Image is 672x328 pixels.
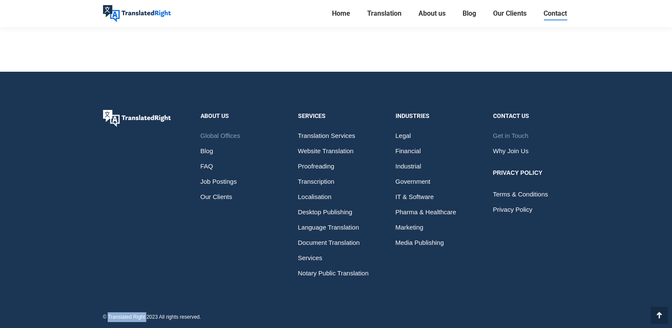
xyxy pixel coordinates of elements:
a: Translation Services [298,128,374,143]
span: Translation [367,9,402,18]
div: Services [298,110,374,122]
span: Blog [201,143,213,159]
div: © Translated Right 2023 All rights reserved. [103,312,201,322]
span: Our Clients [201,189,232,205]
a: Website Translation [298,143,374,159]
span: Language Translation [298,220,359,235]
span: Terms & Conditions [493,187,548,202]
a: Blog [460,8,479,20]
span: Industrial [396,159,421,174]
span: Get in Touch [493,128,529,143]
span: Legal [396,128,411,143]
a: Media Publishing [396,235,472,250]
a: Transcription [298,174,374,189]
a: Industrial [396,159,472,174]
span: Transcription [298,174,335,189]
a: Localisation [298,189,374,205]
a: Global Offices [201,128,277,143]
a: Legal [396,128,472,143]
a: Notary Public Translation [298,266,374,281]
a: Document Translation Services [298,235,374,266]
a: Marketing [396,220,472,235]
span: Desktop Publishing [298,205,352,220]
span: Contact [544,9,567,18]
a: FAQ [201,159,277,174]
a: IT & Software [396,189,472,205]
a: Financial [396,143,472,159]
img: Translated Right [103,5,171,22]
span: Government [396,174,431,189]
span: Job Postings [201,174,237,189]
span: Privacy Policy [493,202,533,217]
a: Our Clients [491,8,529,20]
span: Home [332,9,350,18]
a: About us [416,8,448,20]
a: Blog [201,143,277,159]
a: Terms & Conditions [493,187,569,202]
div: About Us [201,110,277,122]
div: Industries [396,110,472,122]
span: Marketing [396,220,424,235]
a: Translation [365,8,404,20]
a: Why Join Us [493,143,569,159]
span: Proofreading [298,159,335,174]
span: Media Publishing [396,235,444,250]
span: Notary Public Translation [298,266,369,281]
span: Translation Services [298,128,355,143]
a: Home [329,8,353,20]
a: Proofreading [298,159,374,174]
span: IT & Software [396,189,434,205]
span: Website Translation [298,143,354,159]
a: Desktop Publishing [298,205,374,220]
a: Job Postings [201,174,277,189]
a: Get in Touch [493,128,569,143]
span: Localisation [298,189,332,205]
div: Contact us [493,110,569,122]
a: Our Clients [201,189,277,205]
span: Pharma & Healthcare [396,205,456,220]
span: Financial [396,143,421,159]
a: Language Translation [298,220,374,235]
a: Government [396,174,472,189]
span: Our Clients [493,9,527,18]
span: Blog [463,9,476,18]
span: Global Offices [201,128,240,143]
span: FAQ [201,159,213,174]
span: About us [418,9,446,18]
a: Contact [541,8,569,20]
a: Privacy Policy [493,202,569,217]
a: Pharma & Healthcare [396,205,472,220]
span: Why Join Us [493,143,529,159]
